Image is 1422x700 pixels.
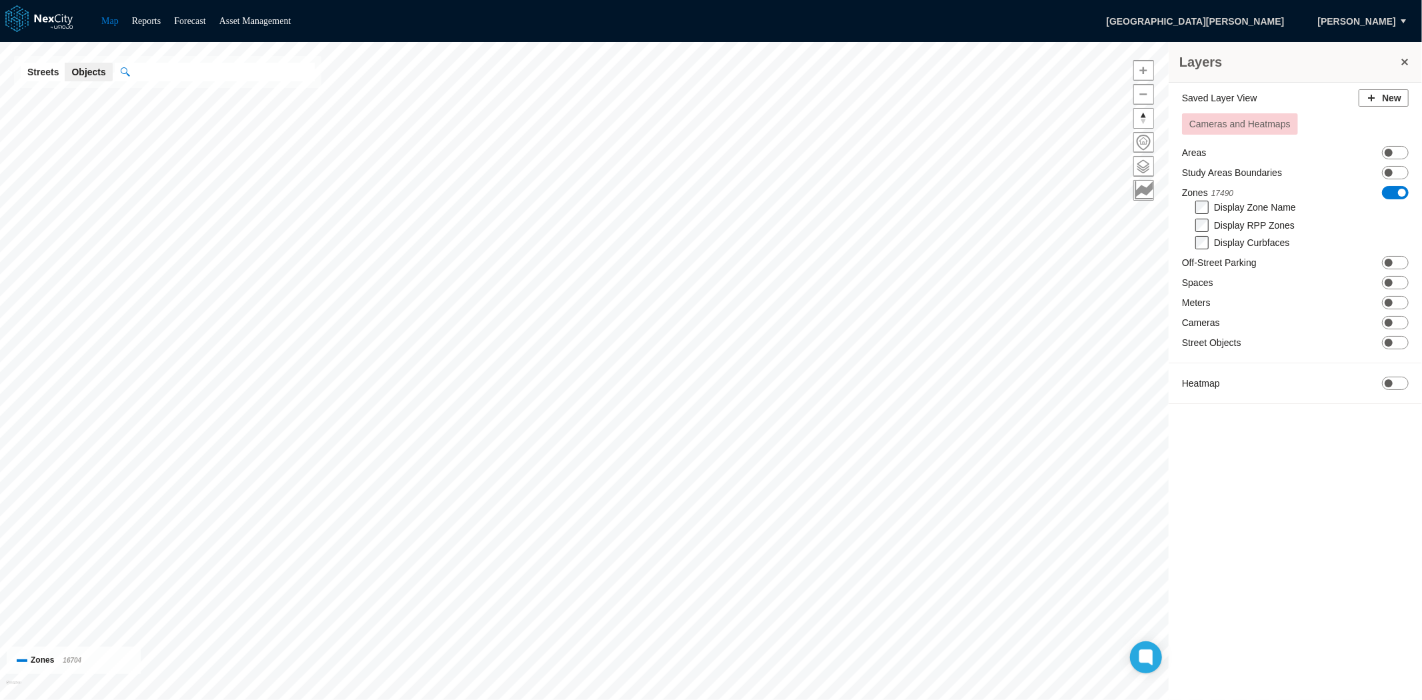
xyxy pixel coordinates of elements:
span: [GEOGRAPHIC_DATA][PERSON_NAME] [1092,10,1298,33]
label: Street Objects [1182,336,1241,349]
label: Spaces [1182,276,1213,289]
label: Heatmap [1182,377,1220,390]
span: New [1382,91,1401,105]
div: Zones [17,653,131,667]
button: Streets [21,63,65,81]
button: Zoom out [1133,84,1154,105]
button: Key metrics [1133,180,1154,201]
label: Cameras [1182,316,1220,329]
label: Display Zone Name [1214,202,1296,213]
a: Map [101,16,119,26]
span: Zoom out [1134,85,1153,104]
span: Zoom in [1134,61,1153,80]
button: Home [1133,132,1154,153]
button: New [1359,89,1409,107]
button: Zoom in [1133,60,1154,81]
a: Forecast [174,16,205,26]
span: Objects [71,65,105,79]
label: Display RPP Zones [1214,220,1295,231]
label: Zones [1182,186,1233,200]
label: Study Areas Boundaries [1182,166,1282,179]
button: [PERSON_NAME] [1304,10,1410,33]
span: Streets [27,65,59,79]
span: Reset bearing to north [1134,109,1153,128]
a: Reports [132,16,161,26]
a: Asset Management [219,16,291,26]
button: Cameras and Heatmaps [1182,113,1298,135]
button: Objects [65,63,112,81]
label: Saved Layer View [1182,91,1257,105]
label: Off-Street Parking [1182,256,1257,269]
h3: Layers [1179,53,1398,71]
button: Reset bearing to north [1133,108,1154,129]
label: Areas [1182,146,1207,159]
span: 16704 [63,657,81,664]
span: Cameras and Heatmaps [1189,119,1291,129]
label: Meters [1182,296,1211,309]
label: Display Curbfaces [1214,237,1290,248]
button: Layers management [1133,156,1154,177]
a: Mapbox homepage [6,681,21,696]
span: 17490 [1211,189,1233,198]
span: [PERSON_NAME] [1318,15,1396,28]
